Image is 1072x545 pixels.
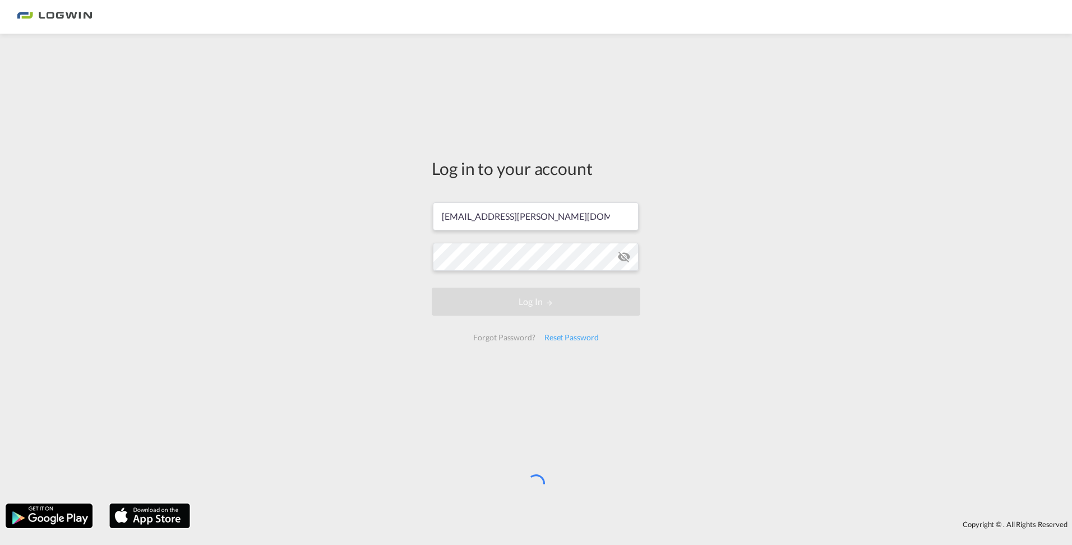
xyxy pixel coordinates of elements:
[17,4,93,30] img: bc73a0e0d8c111efacd525e4c8ad7d32.png
[433,202,639,230] input: Enter email/phone number
[469,327,539,348] div: Forgot Password?
[108,502,191,529] img: apple.png
[196,515,1072,534] div: Copyright © . All Rights Reserved
[432,156,640,180] div: Log in to your account
[432,288,640,316] button: LOGIN
[617,250,631,264] md-icon: icon-eye-off
[4,502,94,529] img: google.png
[540,327,603,348] div: Reset Password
